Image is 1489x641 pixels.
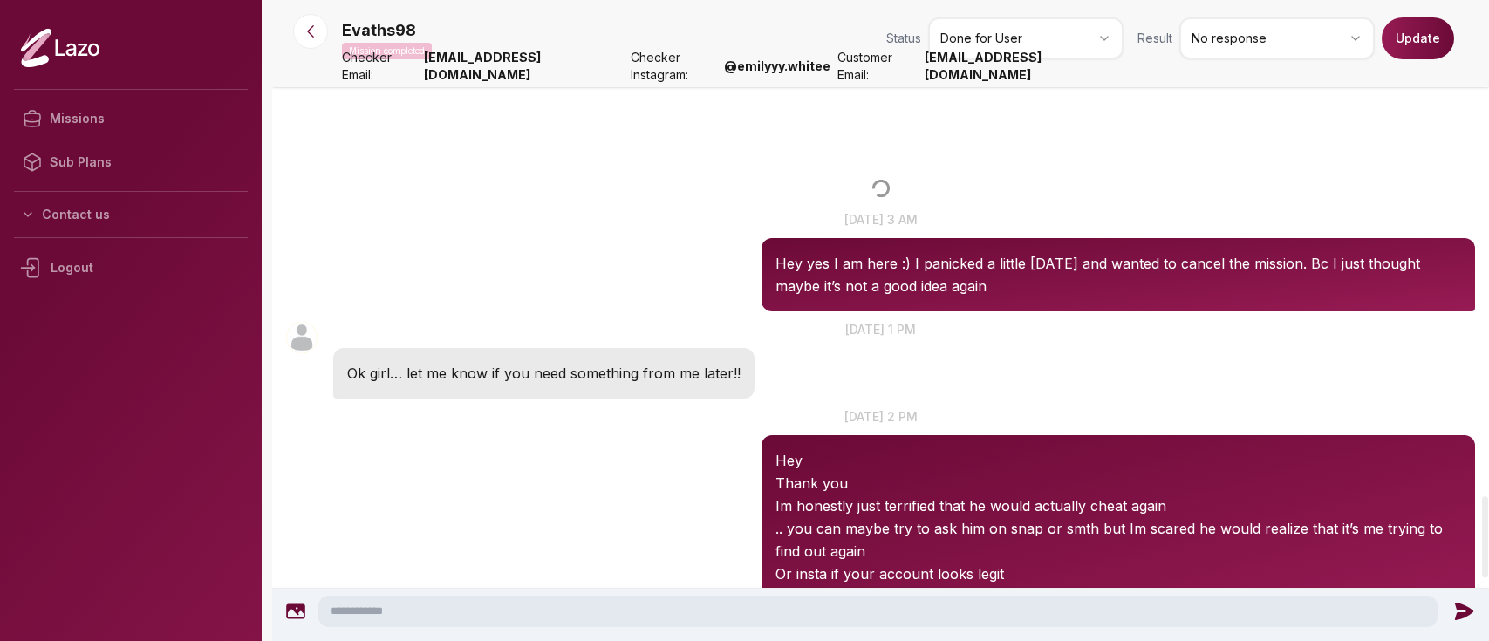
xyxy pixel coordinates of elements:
p: Ok girl… let me know if you need something from me later!! [347,362,741,385]
p: [DATE] 2 pm [272,407,1489,426]
span: Checker Instagram: [631,49,718,84]
a: Sub Plans [14,140,248,184]
strong: [EMAIL_ADDRESS][DOMAIN_NAME] [424,49,623,84]
a: Missions [14,97,248,140]
button: Update [1382,17,1454,59]
p: Idk :( I just need in my heart to know [775,585,1461,608]
span: Checker Email: [342,49,417,84]
span: Customer Email: [837,49,918,84]
p: Mission completed [342,43,432,59]
p: Evaths98 [342,18,416,43]
p: Thank you [775,472,1461,494]
div: Logout [14,245,248,290]
button: Contact us [14,199,248,230]
p: Im honestly just terrified that he would actually cheat again [775,494,1461,517]
span: Status [886,30,921,47]
strong: [EMAIL_ADDRESS][DOMAIN_NAME] [925,49,1124,84]
p: [DATE] 3 am [272,210,1489,228]
span: Result [1137,30,1172,47]
p: Hey [775,449,1461,472]
p: [DATE] 1 pm [272,320,1489,338]
strong: @ emilyyy.whitee [724,58,830,75]
p: Or insta if your account looks legit [775,563,1461,585]
p: Hey yes I am here :) I panicked a little [DATE] and wanted to cancel the mission. Bc I just thoug... [775,252,1461,297]
p: .. you can maybe try to ask him on snap or smth but Im scared he would realize that it’s me tryin... [775,517,1461,563]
